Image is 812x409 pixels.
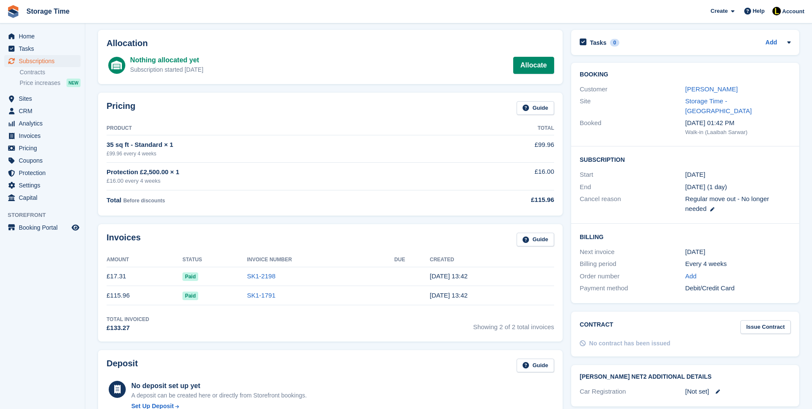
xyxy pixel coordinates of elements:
[685,259,791,269] div: Every 4 weeks
[107,177,446,185] div: £16.00 every 4 weeks
[70,222,81,233] a: Preview store
[247,292,276,299] a: SK1-1791
[446,195,554,205] div: £115.96
[247,272,276,280] a: SK1-2198
[580,85,685,94] div: Customer
[182,253,247,267] th: Status
[7,5,20,18] img: stora-icon-8386f47178a22dfd0bd8f6a31ec36ba5ce8667c1dd55bd0f319d3a0aa187defe.svg
[19,93,70,105] span: Sites
[580,96,685,116] div: Site
[4,142,81,154] a: menu
[430,272,468,280] time: 2025-09-29 12:42:46 UTC
[19,130,70,142] span: Invoices
[685,283,791,293] div: Debit/Credit Card
[4,30,81,42] a: menu
[19,117,70,129] span: Analytics
[4,179,81,191] a: menu
[685,118,791,128] div: [DATE] 01:42 PM
[182,292,198,300] span: Paid
[19,142,70,154] span: Pricing
[19,192,70,204] span: Capital
[4,93,81,105] a: menu
[590,39,607,47] h2: Tasks
[580,387,685,397] div: Car Registration
[430,292,468,299] time: 2025-09-01 12:42:08 UTC
[685,170,705,180] time: 2025-09-01 00:00:00 UTC
[589,339,670,348] div: No contract has been issued
[66,79,81,87] div: NEW
[107,140,446,150] div: 35 sq ft - Standard × 1
[580,374,791,380] h2: [PERSON_NAME] Net2 Additional Details
[446,135,554,162] td: £99.96
[20,78,81,88] a: Price increases NEW
[107,286,182,305] td: £115.96
[19,179,70,191] span: Settings
[685,97,752,114] a: Storage Time - [GEOGRAPHIC_DATA]
[580,272,685,281] div: Order number
[685,195,769,212] span: Regular move out - No longer needed
[580,118,685,136] div: Booked
[20,79,61,87] span: Price increases
[182,272,198,281] span: Paid
[517,359,554,373] a: Guide
[4,130,81,142] a: menu
[19,222,70,234] span: Booking Portal
[446,122,554,135] th: Total
[19,155,70,167] span: Coupons
[772,7,781,15] img: Laaibah Sarwar
[580,155,791,164] h2: Subscription
[19,43,70,55] span: Tasks
[131,381,307,391] div: No deposit set up yet
[513,57,554,74] a: Allocate
[711,7,728,15] span: Create
[740,320,791,334] a: Issue Contract
[107,101,136,115] h2: Pricing
[19,55,70,67] span: Subscriptions
[446,162,554,190] td: £16.00
[107,359,138,373] h2: Deposit
[107,122,446,135] th: Product
[8,211,85,219] span: Storefront
[107,150,446,158] div: £99.96 every 4 weeks
[580,194,685,213] div: Cancel reason
[430,253,554,267] th: Created
[4,155,81,167] a: menu
[4,117,81,129] a: menu
[580,283,685,293] div: Payment method
[4,222,81,234] a: menu
[123,198,165,204] span: Before discounts
[580,71,791,78] h2: Booking
[4,167,81,179] a: menu
[107,323,149,333] div: £133.27
[473,316,554,333] span: Showing 2 of 2 total invoices
[19,105,70,117] span: CRM
[782,7,804,16] span: Account
[131,391,307,400] p: A deposit can be created here or directly from Storefront bookings.
[247,253,395,267] th: Invoice Number
[580,320,613,334] h2: Contract
[20,68,81,76] a: Contracts
[107,316,149,323] div: Total Invoiced
[685,272,697,281] a: Add
[4,105,81,117] a: menu
[685,247,791,257] div: [DATE]
[610,39,620,47] div: 0
[107,267,182,286] td: £17.31
[766,38,777,48] a: Add
[107,233,141,247] h2: Invoices
[580,182,685,192] div: End
[23,4,73,18] a: Storage Time
[580,232,791,241] h2: Billing
[685,85,738,93] a: [PERSON_NAME]
[19,167,70,179] span: Protection
[107,196,121,204] span: Total
[130,65,203,74] div: Subscription started [DATE]
[107,38,554,48] h2: Allocation
[580,247,685,257] div: Next invoice
[685,183,727,190] span: [DATE] (1 day)
[517,233,554,247] a: Guide
[685,387,791,397] div: [Not set]
[394,253,430,267] th: Due
[107,167,446,177] div: Protection £2,500.00 × 1
[107,253,182,267] th: Amount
